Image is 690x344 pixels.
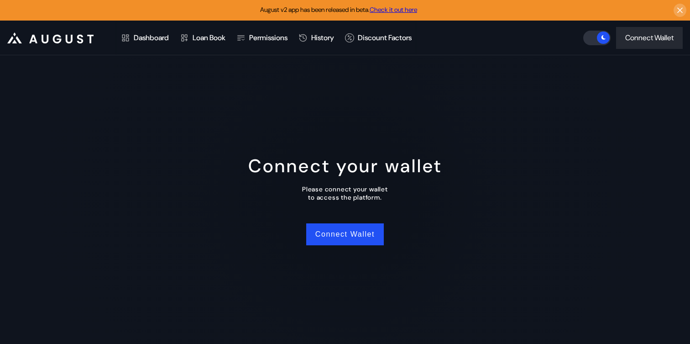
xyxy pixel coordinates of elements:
div: Please connect your wallet to access the platform. [302,185,388,201]
a: Permissions [231,21,293,55]
a: Check it out here [370,5,417,14]
a: Discount Factors [340,21,417,55]
a: Loan Book [174,21,231,55]
div: Loan Book [193,33,225,42]
div: Dashboard [134,33,169,42]
a: History [293,21,340,55]
div: History [311,33,334,42]
div: Discount Factors [358,33,412,42]
button: Connect Wallet [306,223,384,245]
span: August v2 app has been released in beta. [260,5,417,14]
div: Connect your wallet [248,154,442,178]
a: Dashboard [115,21,174,55]
button: Connect Wallet [616,27,683,49]
div: Permissions [249,33,287,42]
div: Connect Wallet [625,33,674,42]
